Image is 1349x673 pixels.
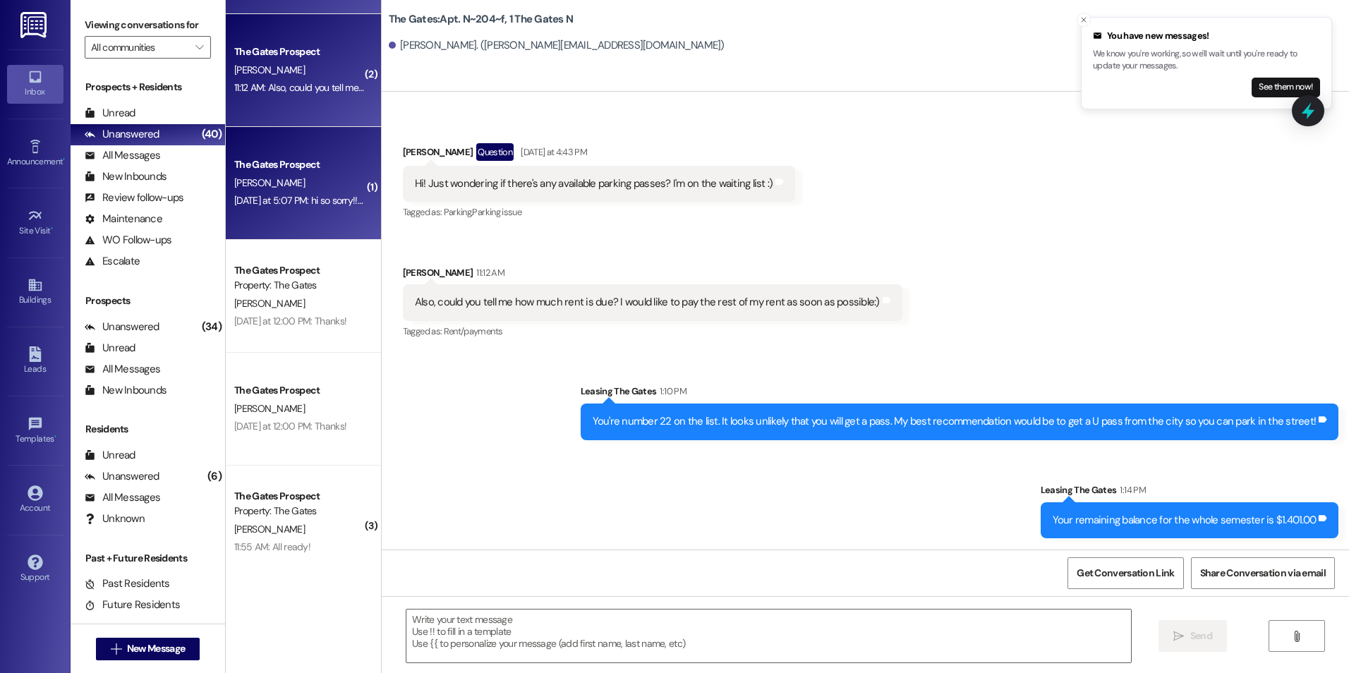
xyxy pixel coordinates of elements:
div: Residents [71,422,225,437]
div: WO Follow-ups [85,233,171,248]
div: The Gates Prospect [234,157,365,172]
p: We know you're working, so we'll wait until you're ready to update your messages. [1093,48,1320,73]
div: Leasing The Gates [1041,483,1339,502]
div: Property: The Gates [234,278,365,293]
span: New Message [127,641,185,656]
div: [DATE] at 5:07 PM: hi so sorry!! i had some car trouble so i had to run over to get it fixed. can... [234,194,649,207]
div: Future Residents [85,598,180,612]
div: 11:12 AM: Also, could you tell me how much rent is due? I would like to pay the rest of my rent a... [234,81,694,94]
div: (6) [204,466,225,487]
div: 1:14 PM [1116,483,1145,497]
div: Past Residents [85,576,170,591]
div: Also, could you tell me how much rent is due? I would like to pay the rest of my rent as soon as ... [415,295,880,310]
div: The Gates Prospect [234,44,365,59]
div: 1:10 PM [656,384,686,399]
button: Send [1159,620,1227,652]
i:  [111,643,121,655]
div: 11:55 AM: All ready! [234,540,310,553]
div: Question [476,143,514,161]
i:  [1291,631,1302,642]
div: Maintenance [85,212,162,226]
div: [DATE] at 12:00 PM: Thanks! [234,315,346,327]
div: [DATE] at 4:43 PM [517,145,587,159]
div: Prospects [71,293,225,308]
div: The Gates Prospect [234,263,365,278]
div: Unanswered [85,127,159,142]
div: Property: The Gates [234,504,365,519]
div: [DATE] at 12:00 PM: Thanks! [234,420,346,432]
div: Prospects + Residents [71,80,225,95]
span: • [51,224,53,234]
div: The Gates Prospect [234,489,365,504]
input: All communities [91,36,188,59]
div: Tagged as: [403,202,796,222]
div: Unread [85,448,135,463]
div: Unread [85,106,135,121]
a: Support [7,550,63,588]
div: Unread [85,341,135,356]
a: Site Visit • [7,204,63,242]
a: Buildings [7,273,63,311]
span: Parking , [444,206,473,218]
a: Templates • [7,412,63,450]
div: Escalate [85,254,140,269]
div: Unknown [85,511,145,526]
div: All Messages [85,148,160,163]
div: (40) [198,123,225,145]
div: (34) [198,316,225,338]
span: • [54,432,56,442]
div: Hi! Just wondering if there's any available parking passes? I'm on the waiting list :) [415,176,773,191]
div: The Gates Prospect [234,383,365,398]
span: Parking issue [472,206,521,218]
span: Get Conversation Link [1077,566,1174,581]
div: All Messages [85,490,160,505]
span: [PERSON_NAME] [234,297,305,310]
div: Tagged as: [403,321,902,341]
div: Review follow-ups [85,190,183,205]
a: Leads [7,342,63,380]
span: [PERSON_NAME] [234,402,305,415]
button: Close toast [1077,13,1091,27]
button: Share Conversation via email [1191,557,1335,589]
div: [PERSON_NAME] [403,143,796,166]
div: [PERSON_NAME] [403,265,902,285]
div: Past + Future Residents [71,551,225,566]
div: New Inbounds [85,383,167,398]
div: You have new messages! [1093,29,1320,43]
span: • [63,154,65,164]
i:  [1173,631,1184,642]
div: Unanswered [85,320,159,334]
span: Rent/payments [444,325,503,337]
div: Your remaining balance for the whole semester is $1.401.00 [1053,513,1317,528]
b: The Gates: Apt. N~204~f, 1 The Gates N [389,12,573,27]
div: Leasing The Gates [581,384,1339,404]
button: New Message [96,638,200,660]
div: Unanswered [85,469,159,484]
div: All Messages [85,362,160,377]
span: [PERSON_NAME] [234,63,305,76]
button: See them now! [1252,78,1320,97]
span: [PERSON_NAME] [234,523,305,535]
a: Inbox [7,65,63,103]
button: Get Conversation Link [1067,557,1183,589]
span: [PERSON_NAME] [234,176,305,189]
label: Viewing conversations for [85,14,211,36]
a: Account [7,481,63,519]
div: New Inbounds [85,169,167,184]
img: ResiDesk Logo [20,12,49,38]
span: Send [1190,629,1212,643]
div: You're number 22 on the list. It looks unlikely that you will get a pass. My best recommendation ... [593,414,1317,429]
i:  [195,42,203,53]
span: Share Conversation via email [1200,566,1326,581]
div: 11:12 AM [473,265,504,280]
div: [PERSON_NAME]. ([PERSON_NAME][EMAIL_ADDRESS][DOMAIN_NAME]) [389,38,725,53]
